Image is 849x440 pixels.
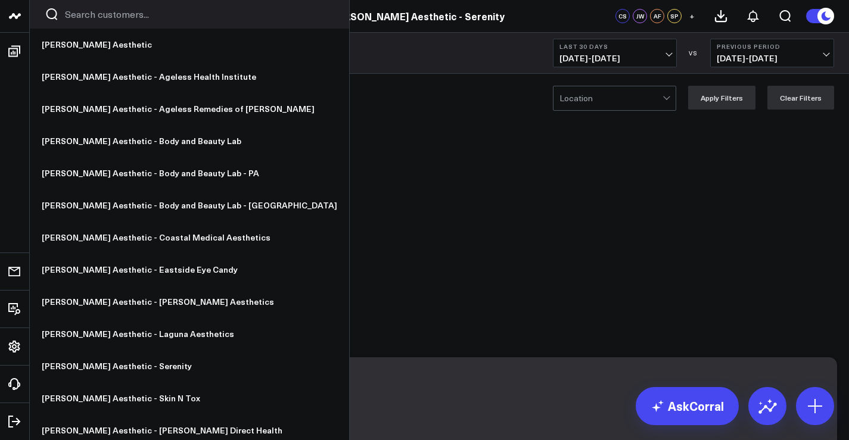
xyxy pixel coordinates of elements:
[30,254,349,286] a: [PERSON_NAME] Aesthetic - Eastside Eye Candy
[650,9,664,23] div: AF
[633,9,647,23] div: JW
[30,29,349,61] a: [PERSON_NAME] Aesthetic
[683,49,704,57] div: VS
[30,189,349,221] a: [PERSON_NAME] Aesthetic - Body and Beauty Lab - [GEOGRAPHIC_DATA]
[559,43,670,50] b: Last 30 Days
[689,12,695,20] span: +
[717,43,828,50] b: Previous Period
[710,39,834,67] button: Previous Period[DATE]-[DATE]
[45,7,59,21] button: Search customers button
[688,86,755,110] button: Apply Filters
[636,387,739,425] a: AskCorral
[559,54,670,63] span: [DATE] - [DATE]
[30,318,349,350] a: [PERSON_NAME] Aesthetic - Laguna Aesthetics
[767,86,834,110] button: Clear Filters
[30,125,349,157] a: [PERSON_NAME] Aesthetic - Body and Beauty Lab
[685,9,699,23] button: +
[30,61,349,93] a: [PERSON_NAME] Aesthetic - Ageless Health Institute
[30,382,349,414] a: [PERSON_NAME] Aesthetic - Skin N Tox
[30,157,349,189] a: [PERSON_NAME] Aesthetic - Body and Beauty Lab - PA
[615,9,630,23] div: CS
[30,221,349,254] a: [PERSON_NAME] Aesthetic - Coastal Medical Aesthetics
[553,39,677,67] button: Last 30 Days[DATE]-[DATE]
[30,350,349,382] a: [PERSON_NAME] Aesthetic - Serenity
[30,93,349,125] a: [PERSON_NAME] Aesthetic - Ageless Remedies of [PERSON_NAME]
[329,10,505,23] a: [PERSON_NAME] Aesthetic - Serenity
[717,54,828,63] span: [DATE] - [DATE]
[65,8,334,21] input: Search customers input
[30,286,349,318] a: [PERSON_NAME] Aesthetic - [PERSON_NAME] Aesthetics
[667,9,682,23] div: SP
